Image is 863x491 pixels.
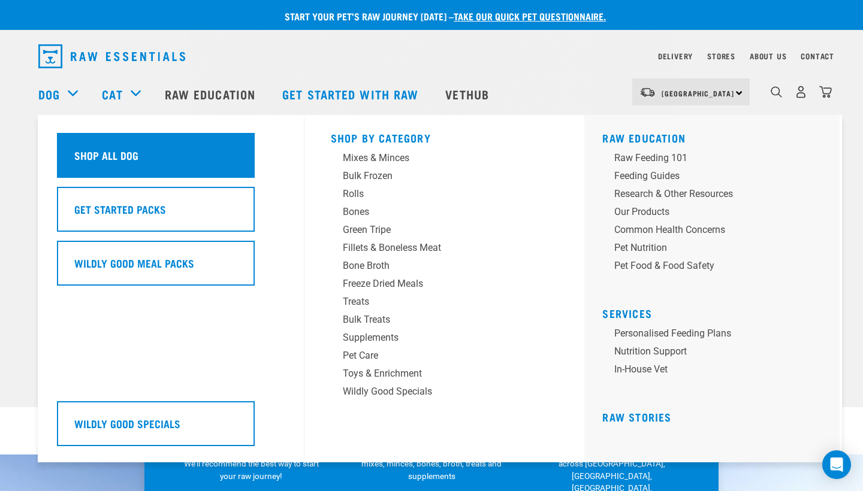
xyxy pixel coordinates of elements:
[29,40,834,73] nav: dropdown navigation
[614,187,801,201] div: Research & Other Resources
[454,13,606,19] a: take our quick pet questionnaire.
[707,54,735,58] a: Stores
[343,205,530,219] div: Bones
[331,241,559,259] a: Fillets & Boneless Meat
[801,54,834,58] a: Contact
[433,70,504,118] a: Vethub
[74,147,138,163] h5: Shop All Dog
[331,187,559,205] a: Rolls
[57,401,285,455] a: Wildly Good Specials
[771,86,782,98] img: home-icon-1@2x.png
[38,85,60,103] a: Dog
[602,135,686,141] a: Raw Education
[343,384,530,399] div: Wildly Good Specials
[331,313,559,331] a: Bulk Treats
[602,344,830,362] a: Nutrition Support
[343,313,530,327] div: Bulk Treats
[602,241,830,259] a: Pet Nutrition
[602,307,830,317] h5: Services
[343,259,530,273] div: Bone Broth
[343,295,530,309] div: Treats
[822,450,851,479] div: Open Intercom Messenger
[602,326,830,344] a: Personalised Feeding Plans
[614,223,801,237] div: Common Health Concerns
[343,151,530,165] div: Mixes & Minces
[343,331,530,345] div: Supplements
[331,259,559,277] a: Bone Broth
[614,205,801,219] div: Our Products
[602,151,830,169] a: Raw Feeding 101
[270,70,433,118] a: Get started with Raw
[331,132,559,141] h5: Shop By Category
[614,151,801,165] div: Raw Feeding 101
[602,187,830,205] a: Research & Other Resources
[331,348,559,366] a: Pet Care
[614,241,801,255] div: Pet Nutrition
[74,416,180,431] h5: Wildly Good Specials
[343,366,530,381] div: Toys & Enrichment
[602,205,830,223] a: Our Products
[102,85,122,103] a: Cat
[331,169,559,187] a: Bulk Frozen
[153,70,270,118] a: Raw Education
[819,86,832,98] img: home-icon@2x.png
[614,259,801,273] div: Pet Food & Food Safety
[602,414,671,420] a: Raw Stories
[614,169,801,183] div: Feeding Guides
[343,241,530,255] div: Fillets & Boneless Meat
[658,54,693,58] a: Delivery
[602,169,830,187] a: Feeding Guides
[662,91,734,95] span: [GEOGRAPHIC_DATA]
[57,187,285,241] a: Get Started Packs
[343,223,530,237] div: Green Tripe
[343,187,530,201] div: Rolls
[331,295,559,313] a: Treats
[331,366,559,384] a: Toys & Enrichment
[750,54,786,58] a: About Us
[639,87,656,98] img: van-moving.png
[74,255,194,271] h5: Wildly Good Meal Packs
[331,223,559,241] a: Green Tripe
[343,169,530,183] div: Bulk Frozen
[331,277,559,295] a: Freeze Dried Meals
[331,205,559,223] a: Bones
[602,223,830,241] a: Common Health Concerns
[57,133,285,187] a: Shop All Dog
[331,331,559,348] a: Supplements
[602,259,830,277] a: Pet Food & Food Safety
[343,277,530,291] div: Freeze Dried Meals
[795,86,807,98] img: user.png
[331,384,559,402] a: Wildly Good Specials
[74,201,166,217] h5: Get Started Packs
[331,151,559,169] a: Mixes & Minces
[38,44,185,68] img: Raw Essentials Logo
[343,348,530,363] div: Pet Care
[57,241,285,295] a: Wildly Good Meal Packs
[602,362,830,380] a: In-house vet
